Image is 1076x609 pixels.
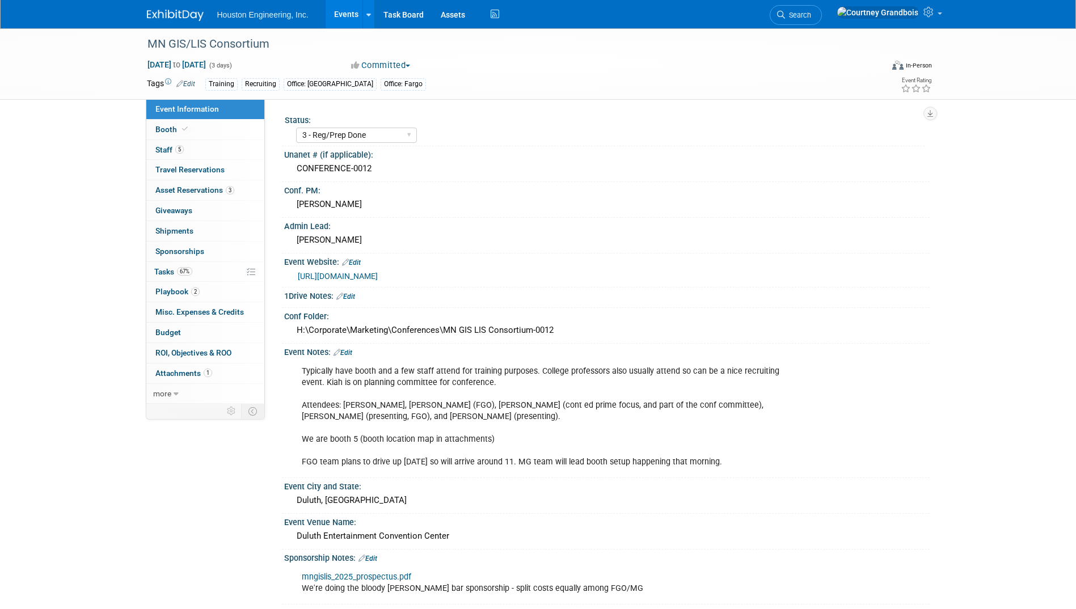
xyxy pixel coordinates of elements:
[293,492,921,509] div: Duluth, [GEOGRAPHIC_DATA]
[284,287,930,302] div: 1Drive Notes:
[284,253,930,268] div: Event Website:
[205,78,238,90] div: Training
[155,307,244,316] span: Misc. Expenses & Credits
[208,62,232,69] span: (3 days)
[381,78,426,90] div: Office: Fargo
[901,78,931,83] div: Event Rating
[147,60,206,70] span: [DATE] [DATE]
[358,555,377,563] a: Edit
[146,343,264,363] a: ROI, Objectives & ROO
[155,348,231,357] span: ROI, Objectives & ROO
[284,514,930,528] div: Event Venue Name:
[293,322,921,339] div: H:\Corporate\Marketing\Conferences\MN GIS LIS Consortium-0012
[155,185,234,194] span: Asset Reservations
[155,206,192,215] span: Giveaways
[284,182,930,196] div: Conf. PM:
[146,323,264,342] a: Budget
[155,226,193,235] span: Shipments
[176,80,195,88] a: Edit
[191,287,200,296] span: 2
[294,566,805,600] div: We're doing the bloody [PERSON_NAME] bar sponsorship - split costs equally among FGO/MG
[155,165,225,174] span: Travel Reservations
[298,272,378,281] a: [URL][DOMAIN_NAME]
[155,104,219,113] span: Event Information
[155,328,181,337] span: Budget
[770,5,822,25] a: Search
[294,360,805,474] div: Typically have booth and a few staff attend for training purposes. College professors also usuall...
[155,287,200,296] span: Playbook
[147,78,195,91] td: Tags
[155,247,204,256] span: Sponsorships
[146,282,264,302] a: Playbook2
[285,112,925,126] div: Status:
[347,60,415,71] button: Committed
[146,363,264,383] a: Attachments1
[302,572,411,582] a: mngislis_2025_prospectus.pdf
[336,293,355,301] a: Edit
[153,389,171,398] span: more
[177,267,192,276] span: 67%
[284,478,930,492] div: Event City and State:
[144,34,866,54] div: MN GIS/LIS Consortium
[284,146,930,160] div: Unanet # (if applicable):
[147,10,204,21] img: ExhibitDay
[154,267,192,276] span: Tasks
[293,231,921,249] div: [PERSON_NAME]
[155,369,212,378] span: Attachments
[284,344,930,358] div: Event Notes:
[146,99,264,119] a: Event Information
[146,384,264,404] a: more
[293,196,921,213] div: [PERSON_NAME]
[175,145,184,154] span: 5
[342,259,361,267] a: Edit
[293,160,921,177] div: CONFERENCE-0012
[146,221,264,241] a: Shipments
[171,60,182,69] span: to
[217,10,309,19] span: Houston Engineering, Inc.
[155,125,190,134] span: Booth
[284,308,930,322] div: Conf Folder:
[146,242,264,261] a: Sponsorships
[146,140,264,160] a: Staff5
[222,404,242,418] td: Personalize Event Tab Strip
[155,145,184,154] span: Staff
[204,369,212,377] span: 1
[146,302,264,322] a: Misc. Expenses & Credits
[293,527,921,545] div: Duluth Entertainment Convention Center
[146,120,264,139] a: Booth
[242,78,280,90] div: Recruiting
[146,180,264,200] a: Asset Reservations3
[905,61,932,70] div: In-Person
[146,262,264,282] a: Tasks67%
[785,11,811,19] span: Search
[182,126,188,132] i: Booth reservation complete
[334,349,352,357] a: Edit
[816,59,932,76] div: Event Format
[837,6,919,19] img: Courtney Grandbois
[146,160,264,180] a: Travel Reservations
[241,404,264,418] td: Toggle Event Tabs
[284,78,377,90] div: Office: [GEOGRAPHIC_DATA]
[284,218,930,232] div: Admin Lead:
[284,549,930,564] div: Sponsorship Notes:
[226,186,234,194] span: 3
[892,61,904,70] img: Format-Inperson.png
[146,201,264,221] a: Giveaways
